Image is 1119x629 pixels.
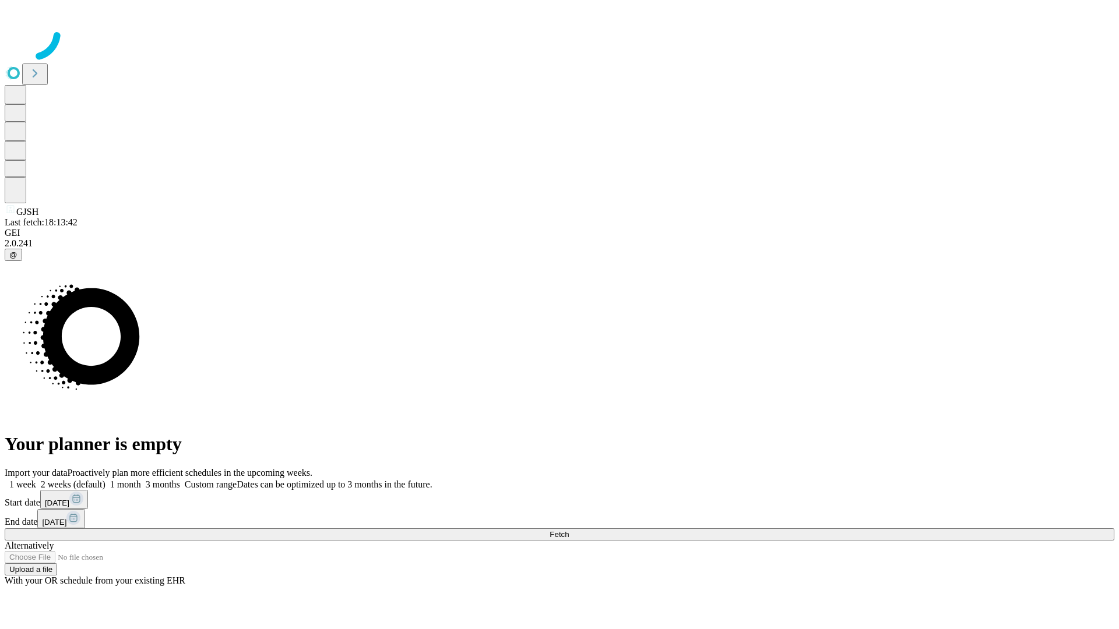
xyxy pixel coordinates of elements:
[185,479,237,489] span: Custom range
[42,518,66,526] span: [DATE]
[5,249,22,261] button: @
[5,575,185,585] span: With your OR schedule from your existing EHR
[9,250,17,259] span: @
[9,479,36,489] span: 1 week
[5,228,1114,238] div: GEI
[5,540,54,550] span: Alternatively
[16,207,38,217] span: GJSH
[237,479,432,489] span: Dates can be optimized up to 3 months in the future.
[40,490,88,509] button: [DATE]
[5,490,1114,509] div: Start date
[550,530,569,539] span: Fetch
[45,499,69,507] span: [DATE]
[5,509,1114,528] div: End date
[5,238,1114,249] div: 2.0.241
[5,433,1114,455] h1: Your planner is empty
[5,217,78,227] span: Last fetch: 18:13:42
[5,563,57,575] button: Upload a file
[37,509,85,528] button: [DATE]
[110,479,141,489] span: 1 month
[146,479,180,489] span: 3 months
[41,479,105,489] span: 2 weeks (default)
[68,468,312,478] span: Proactively plan more efficient schedules in the upcoming weeks.
[5,468,68,478] span: Import your data
[5,528,1114,540] button: Fetch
